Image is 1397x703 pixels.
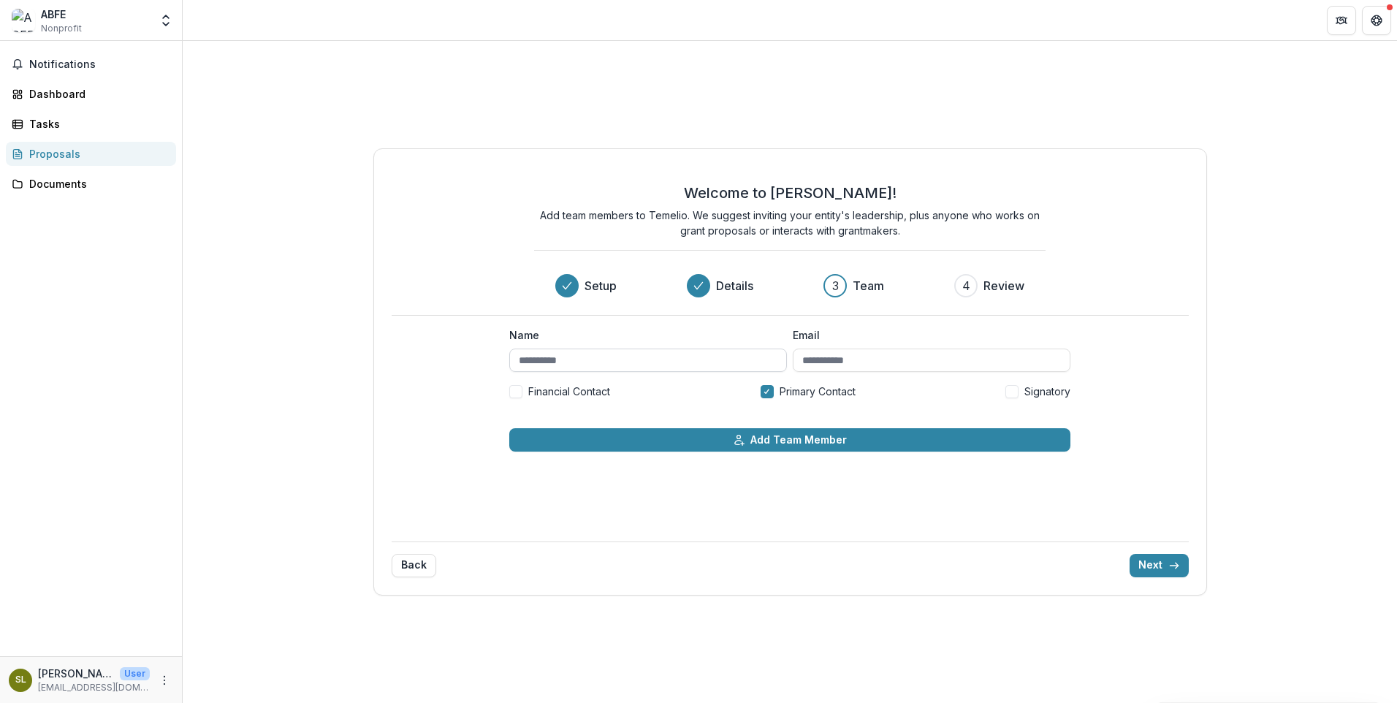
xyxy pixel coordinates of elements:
[41,7,82,22] div: ABFE
[38,681,150,694] p: [EMAIL_ADDRESS][DOMAIN_NAME]
[1327,6,1356,35] button: Partners
[1362,6,1391,35] button: Get Help
[793,327,1062,343] label: Email
[528,384,610,399] span: Financial Contact
[853,277,884,294] h3: Team
[29,146,164,161] div: Proposals
[780,384,856,399] span: Primary Contact
[6,172,176,196] a: Documents
[6,112,176,136] a: Tasks
[962,277,970,294] div: 4
[29,58,170,71] span: Notifications
[156,6,176,35] button: Open entity switcher
[684,184,897,202] h2: Welcome to [PERSON_NAME]!
[12,9,35,32] img: ABFE
[6,142,176,166] a: Proposals
[41,22,82,35] span: Nonprofit
[716,277,753,294] h3: Details
[585,277,617,294] h3: Setup
[29,116,164,132] div: Tasks
[534,208,1046,238] p: Add team members to Temelio. We suggest inviting your entity's leadership, plus anyone who works ...
[832,277,839,294] div: 3
[1130,554,1189,577] button: Next
[509,428,1070,452] button: Add Team Member
[156,672,173,689] button: More
[509,327,778,343] label: Name
[120,667,150,680] p: User
[29,176,164,191] div: Documents
[6,53,176,76] button: Notifications
[555,274,1024,297] div: Progress
[29,86,164,102] div: Dashboard
[6,82,176,106] a: Dashboard
[38,666,114,681] p: [PERSON_NAME]
[15,675,26,685] div: Salima Lihanda
[392,554,436,577] button: Back
[1024,384,1070,399] span: Signatory
[983,277,1024,294] h3: Review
